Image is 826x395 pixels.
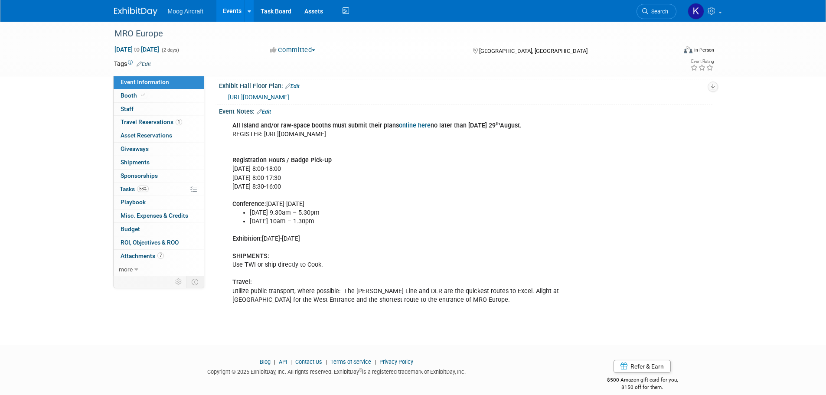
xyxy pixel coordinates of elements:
[171,276,186,287] td: Personalize Event Tab Strip
[637,4,676,19] a: Search
[114,89,204,102] a: Booth
[257,109,271,115] a: Edit
[572,371,712,391] div: $500 Amazon gift card for you,
[219,79,712,91] div: Exhibit Hall Floor Plan:
[114,236,204,249] a: ROI, Objectives & ROO
[496,121,500,127] sup: th
[121,145,149,152] span: Giveaways
[572,384,712,391] div: $150 off for them.
[114,183,204,196] a: Tasks55%
[372,359,378,365] span: |
[228,94,289,101] a: [URL][DOMAIN_NAME]
[111,26,663,42] div: MRO Europe
[133,46,141,53] span: to
[176,119,182,125] span: 1
[114,250,204,263] a: Attachments7
[684,46,692,53] img: Format-Inperson.png
[267,46,319,55] button: Committed
[121,239,179,246] span: ROI, Objectives & ROO
[250,209,612,217] li: [DATE] 9.30am – 5.30pm
[114,366,560,376] div: Copyright © 2025 ExhibitDay, Inc. All rights reserved. ExhibitDay is a registered trademark of Ex...
[121,105,134,112] span: Staff
[119,266,133,273] span: more
[379,359,413,365] a: Privacy Policy
[272,359,278,365] span: |
[114,223,204,236] a: Budget
[114,129,204,142] a: Asset Reservations
[114,116,204,129] a: Travel Reservations1
[137,186,149,192] span: 55%
[330,359,371,365] a: Terms of Service
[121,212,188,219] span: Misc. Expenses & Credits
[114,103,204,116] a: Staff
[232,122,522,129] b: All Island and/or raw-space booths must submit their plans no later than [DATE] 29 August.
[648,8,668,15] span: Search
[121,78,169,85] span: Event Information
[121,92,147,99] span: Booth
[137,61,151,67] a: Edit
[232,252,269,260] b: SHIPMENTS:
[295,359,322,365] a: Contact Us
[114,143,204,156] a: Giveaways
[161,47,179,53] span: (2 days)
[219,105,712,116] div: Event Notes:
[232,200,266,208] b: Conference:
[120,186,149,193] span: Tasks
[121,199,146,206] span: Playbook
[399,122,431,129] a: online here
[694,47,714,53] div: In-Person
[168,8,203,15] span: Moog Aircraft
[690,59,714,64] div: Event Rating
[114,263,204,276] a: more
[114,156,204,169] a: Shipments
[260,359,271,365] a: Blog
[114,46,160,53] span: [DATE] [DATE]
[232,235,262,242] b: Exhibition:
[232,278,252,286] b: Travel:
[285,83,300,89] a: Edit
[479,48,588,54] span: [GEOGRAPHIC_DATA], [GEOGRAPHIC_DATA]
[121,252,164,259] span: Attachments
[359,368,362,372] sup: ®
[250,217,612,226] li: [DATE] 10am – 1.30pm
[323,359,329,365] span: |
[114,76,204,89] a: Event Information
[121,159,150,166] span: Shipments
[157,252,164,259] span: 7
[186,276,204,287] td: Toggle Event Tabs
[114,170,204,183] a: Sponsorships
[121,118,182,125] span: Travel Reservations
[625,45,715,58] div: Event Format
[114,196,204,209] a: Playbook
[288,359,294,365] span: |
[614,360,671,373] a: Refer & Earn
[688,3,704,20] img: Kelsey Blackley
[121,225,140,232] span: Budget
[121,172,158,179] span: Sponsorships
[121,132,172,139] span: Asset Reservations
[279,359,287,365] a: API
[232,157,332,164] b: Registration Hours / Badge Pick-Up
[114,7,157,16] img: ExhibitDay
[114,59,151,68] td: Tags
[114,209,204,222] a: Misc. Expenses & Credits
[226,117,617,309] div: REGISTER: [URL][DOMAIN_NAME] [DATE] 8:00-18:00 [DATE] 8:00-17:30 [DATE] 8:30-16:00 [DATE]-[DATE] ...
[141,93,145,98] i: Booth reservation complete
